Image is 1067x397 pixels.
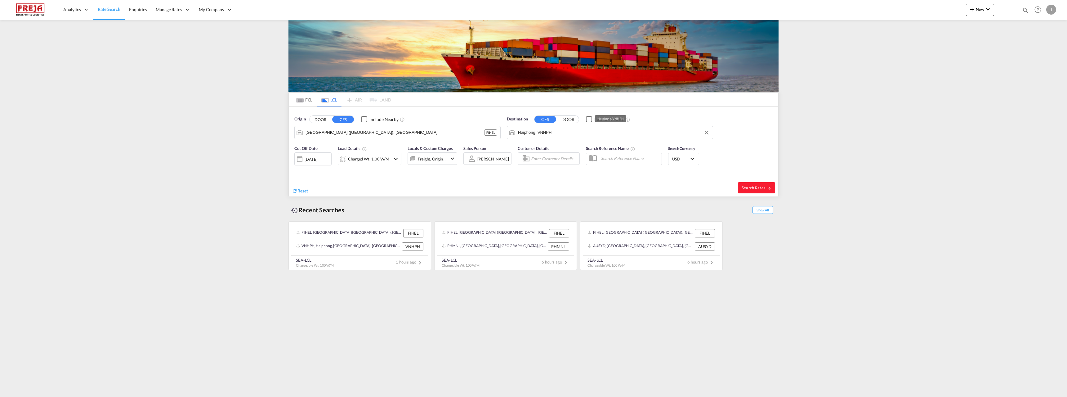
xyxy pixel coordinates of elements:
[549,229,569,237] div: FIHEL
[708,259,715,266] md-icon: icon-chevron-right
[507,116,528,122] span: Destination
[292,188,297,194] md-icon: icon-refresh
[672,154,696,163] md-select: Select Currency: $ USDUnited States Dollar
[587,257,625,263] div: SEA-LCL
[396,259,424,264] span: 1 hours ago
[199,7,224,13] span: My Company
[288,20,779,92] img: LCL+%26+FCL+BACKGROUND.png
[1022,7,1029,16] div: icon-magnify
[306,128,484,137] input: Search by Port
[294,146,318,151] span: Cut Off Date
[668,146,695,151] span: Search Currency
[348,155,389,163] div: Charged Wt: 1.00 W/M
[557,116,579,123] button: DOOR
[1033,4,1043,15] span: Help
[292,93,391,106] md-pagination-wrapper: Use the left and right arrow keys to navigate between tabs
[294,152,332,165] div: [DATE]
[338,146,367,151] span: Load Details
[598,154,662,163] input: Search Reference Name
[518,128,710,137] input: Search by Port
[292,188,308,195] div: icon-refreshReset
[434,221,577,270] recent-search-card: FIHEL, [GEOGRAPHIC_DATA] ([GEOGRAPHIC_DATA]), [GEOGRAPHIC_DATA], [GEOGRAPHIC_DATA], [GEOGRAPHIC_D...
[442,263,480,267] span: Chargeable Wt. 1.00 W/M
[687,259,715,264] span: 6 hours ago
[968,6,976,13] md-icon: icon-plus 400-fg
[463,146,486,151] span: Sales Person
[297,188,308,193] span: Reset
[562,259,569,266] md-icon: icon-chevron-right
[1046,5,1056,15] div: J
[362,147,367,151] md-icon: Chargeable Weight
[752,206,773,214] span: Show All
[767,186,771,190] md-icon: icon-arrow-right
[156,7,182,13] span: Manage Rates
[338,153,401,165] div: Charged Wt: 1.00 W/Micon-chevron-down
[588,242,693,250] div: AUSYD, Sydney, Australia, Oceania, Oceania
[542,259,569,264] span: 6 hours ago
[507,126,713,139] md-input-container: Haiphong, VNHPH
[968,7,992,12] span: New
[416,259,424,266] md-icon: icon-chevron-right
[291,207,298,214] md-icon: icon-backup-restore
[296,257,334,263] div: SEA-LCL
[580,221,723,270] recent-search-card: FIHEL, [GEOGRAPHIC_DATA] ([GEOGRAPHIC_DATA]), [GEOGRAPHIC_DATA], [GEOGRAPHIC_DATA], [GEOGRAPHIC_D...
[296,229,402,237] div: FIHEL, Helsingfors (Helsinki), Finland, Northern Europe, Europe
[984,6,992,13] md-icon: icon-chevron-down
[418,155,447,163] div: Freight Origin Destination
[442,257,480,263] div: SEA-LCL
[742,185,771,190] span: Search Rates
[361,116,399,123] md-checkbox: Checkbox No Ink
[587,263,625,267] span: Chargeable Wt. 1.00 W/M
[408,152,457,165] div: Freight Origin Destinationicon-chevron-down
[295,126,500,139] md-input-container: Helsingfors (Helsinki), FIHEL
[1022,7,1029,14] md-icon: icon-magnify
[296,242,400,250] div: VNHPH, Haiphong, Viet Nam, South East Asia, Asia Pacific
[305,156,317,162] div: [DATE]
[98,7,120,12] span: Rate Search
[594,116,623,123] div: Include Nearby
[294,165,299,173] md-datepicker: Select
[317,93,342,106] md-tab-item: LCL
[695,242,715,250] div: AUSYD
[738,182,775,193] button: Search Ratesicon-arrow-right
[588,229,693,237] div: FIHEL, Helsingfors (Helsinki), Finland, Northern Europe, Europe
[292,93,317,106] md-tab-item: FCL
[400,117,405,122] md-icon: Unchecked: Ignores neighbouring ports when fetching rates.Checked : Includes neighbouring ports w...
[332,116,354,123] button: CFS
[695,229,715,237] div: FIHEL
[531,154,578,163] input: Enter Customer Details
[296,263,334,267] span: Chargeable Wt. 1.00 W/M
[477,154,510,163] md-select: Sales Person: Jarkko Lamminpaa
[449,155,456,162] md-icon: icon-chevron-down
[408,146,453,151] span: Locals & Custom Charges
[1033,4,1046,16] div: Help
[586,116,623,123] md-checkbox: Checkbox No Ink
[442,229,547,237] div: FIHEL, Helsingfors (Helsinki), Finland, Northern Europe, Europe
[966,4,994,16] button: icon-plus 400-fgNewicon-chevron-down
[586,146,635,151] span: Search Reference Name
[310,116,331,123] button: DOOR
[289,107,778,196] div: Origin DOOR CFS Checkbox No InkUnchecked: Ignores neighbouring ports when fetching rates.Checked ...
[484,129,497,136] div: FIHEL
[369,116,399,123] div: Include Nearby
[442,242,546,250] div: PHMNL, Manila, Philippines, South East Asia, Asia Pacific
[392,155,400,163] md-icon: icon-chevron-down
[288,203,347,217] div: Recent Searches
[129,7,147,12] span: Enquiries
[630,147,635,151] md-icon: Your search will be saved by the below given name
[403,229,423,237] div: FIHEL
[534,116,556,123] button: CFS
[9,3,51,17] img: 586607c025bf11f083711d99603023e7.png
[672,156,690,162] span: USD
[548,242,569,250] div: PHMNL
[702,128,711,137] button: Clear Input
[63,7,81,13] span: Analytics
[625,117,630,122] md-icon: Unchecked: Ignores neighbouring ports when fetching rates.Checked : Includes neighbouring ports w...
[518,146,549,151] span: Customer Details
[477,156,509,161] div: [PERSON_NAME]
[288,221,431,270] recent-search-card: FIHEL, [GEOGRAPHIC_DATA] ([GEOGRAPHIC_DATA]), [GEOGRAPHIC_DATA], [GEOGRAPHIC_DATA], [GEOGRAPHIC_D...
[402,242,423,250] div: VNHPH
[294,116,306,122] span: Origin
[597,115,624,122] div: Haiphong, VNHPH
